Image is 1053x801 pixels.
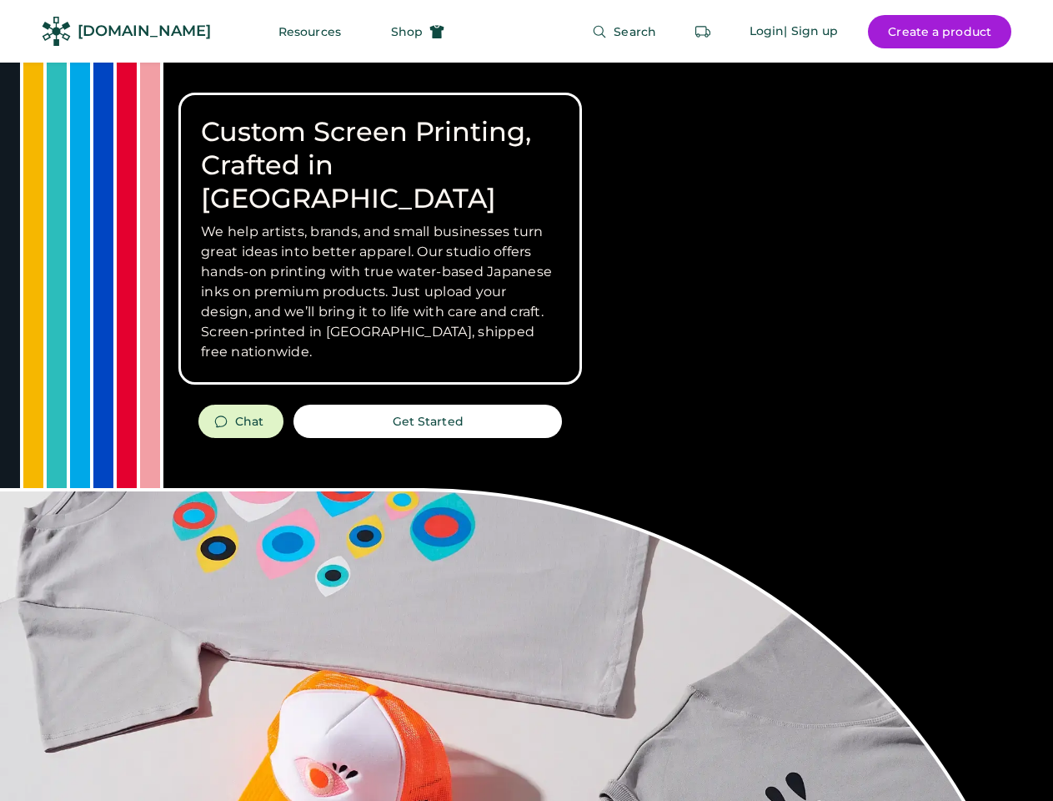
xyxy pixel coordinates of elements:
[750,23,785,40] div: Login
[868,15,1011,48] button: Create a product
[391,26,423,38] span: Shop
[686,15,720,48] button: Retrieve an order
[198,405,283,438] button: Chat
[572,15,676,48] button: Search
[371,15,464,48] button: Shop
[78,21,211,42] div: [DOMAIN_NAME]
[258,15,361,48] button: Resources
[614,26,656,38] span: Search
[42,17,71,46] img: Rendered Logo - Screens
[201,115,559,215] h1: Custom Screen Printing, Crafted in [GEOGRAPHIC_DATA]
[784,23,838,40] div: | Sign up
[293,405,562,438] button: Get Started
[201,222,559,362] h3: We help artists, brands, and small businesses turn great ideas into better apparel. Our studio of...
